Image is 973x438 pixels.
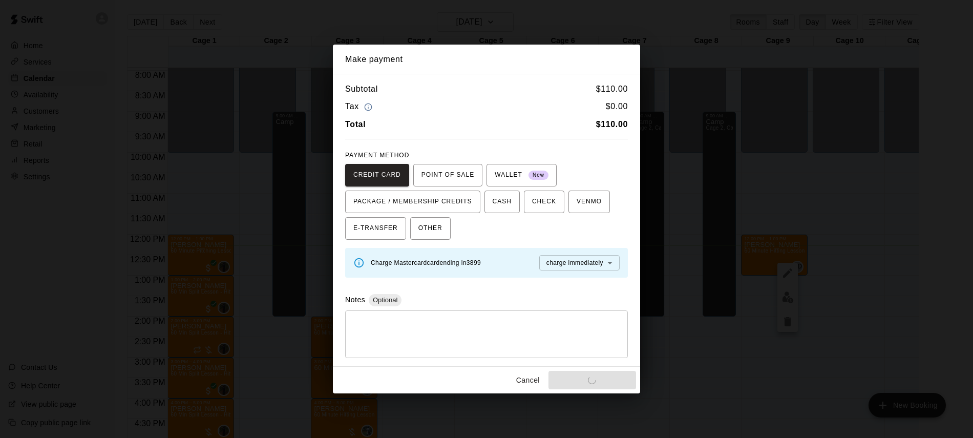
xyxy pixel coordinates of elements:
[484,191,520,213] button: CASH
[577,194,602,210] span: VENMO
[421,167,474,183] span: POINT OF SALE
[353,194,472,210] span: PACKAGE / MEMBERSHIP CREDITS
[486,164,557,186] button: WALLET New
[345,191,480,213] button: PACKAGE / MEMBERSHIP CREDITS
[410,217,451,240] button: OTHER
[369,296,401,304] span: Optional
[345,82,378,96] h6: Subtotal
[345,120,366,129] b: Total
[528,169,548,182] span: New
[532,194,556,210] span: CHECK
[345,164,409,186] button: CREDIT CARD
[413,164,482,186] button: POINT OF SALE
[345,152,409,159] span: PAYMENT METHOD
[371,259,481,266] span: Charge Mastercard card ending in 3899
[345,217,406,240] button: E-TRANSFER
[345,100,375,114] h6: Tax
[568,191,610,213] button: VENMO
[495,167,548,183] span: WALLET
[546,259,603,266] span: charge immediately
[353,167,401,183] span: CREDIT CARD
[493,194,512,210] span: CASH
[418,220,442,237] span: OTHER
[596,82,628,96] h6: $ 110.00
[512,371,544,390] button: Cancel
[524,191,564,213] button: CHECK
[333,45,640,74] h2: Make payment
[353,220,398,237] span: E-TRANSFER
[345,296,365,304] label: Notes
[596,120,628,129] b: $ 110.00
[606,100,628,114] h6: $ 0.00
